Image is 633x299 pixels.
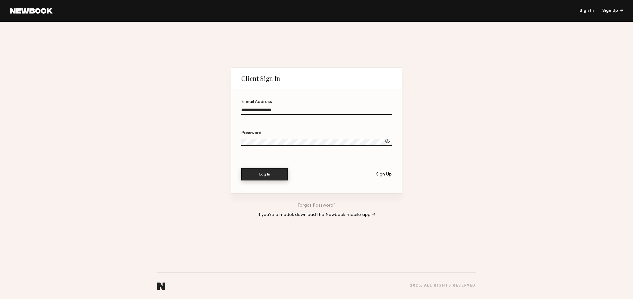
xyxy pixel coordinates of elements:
input: Password [241,139,392,146]
button: Log In [241,168,288,180]
div: Sign Up [602,9,623,13]
div: Password [241,131,392,135]
div: E-mail Address [241,100,392,104]
div: Sign Up [376,172,392,177]
a: If you’re a model, download the Newbook mobile app → [257,213,376,217]
a: Sign In [580,9,594,13]
div: 2025 , all rights reserved [410,284,476,288]
a: Forgot Password? [298,203,335,208]
input: E-mail Address [241,108,392,115]
div: Client Sign In [241,75,280,82]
